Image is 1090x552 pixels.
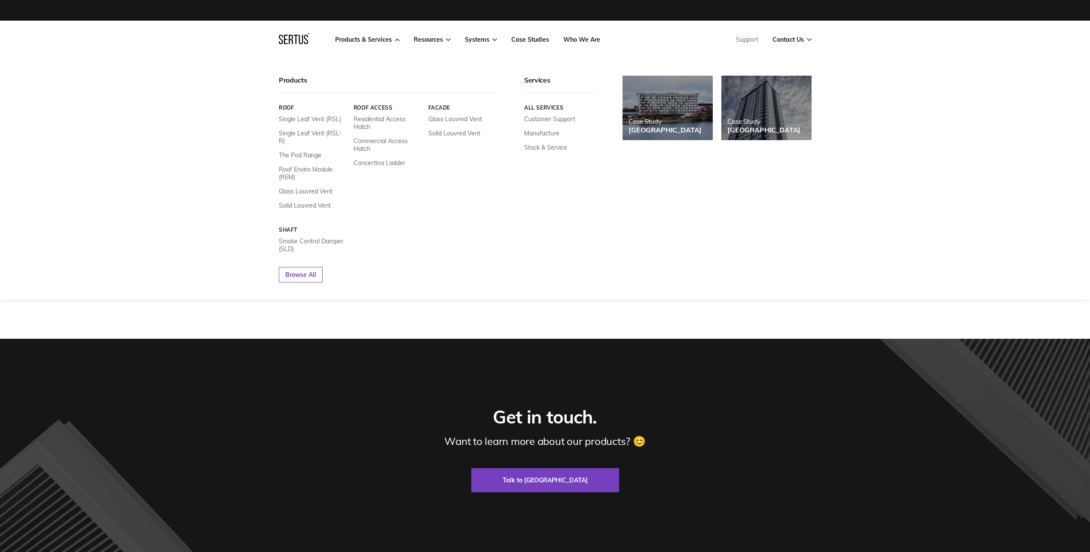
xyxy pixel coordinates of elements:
[935,452,1090,552] iframe: Chat Widget
[524,129,559,137] a: Manufacture
[279,237,347,253] a: Smoke Control Damper (SLD)
[465,36,497,43] a: Systems
[471,468,619,492] a: Talk to [GEOGRAPHIC_DATA]
[335,36,400,43] a: Products & Services
[444,435,645,448] div: Want to learn more about our products? 😊
[279,129,347,145] a: Single Leaf Vent (RSL-R)
[511,36,549,43] a: Case Studies
[428,129,480,137] a: Solid Louvred Vent
[279,202,331,209] a: Solid Louvred Vent
[279,104,347,111] a: Roof
[629,117,702,126] div: Case Study
[279,187,333,195] a: Glass Louvred Vent
[524,144,567,151] a: Stock & Service
[428,104,496,111] a: Facade
[279,151,321,159] a: The Pod Range
[428,115,482,123] a: Glass Louvred Vent
[279,115,341,123] a: Single Leaf Vent (RSL)
[721,76,812,140] a: Case Study[GEOGRAPHIC_DATA]
[353,104,421,111] a: Roof Access
[727,126,800,134] div: [GEOGRAPHIC_DATA]
[414,36,451,43] a: Resources
[629,126,702,134] div: [GEOGRAPHIC_DATA]
[279,227,347,233] a: Shaft
[623,76,713,140] a: Case Study[GEOGRAPHIC_DATA]
[353,115,421,131] a: Residential Access Hatch
[563,36,600,43] a: Who We Are
[727,117,800,126] div: Case Study
[353,159,405,167] a: Concertina Ladder
[493,406,597,429] div: Get in touch.
[736,36,758,43] a: Support
[279,76,496,93] div: Products
[524,76,597,93] div: Services
[772,36,812,43] a: Contact Us
[524,115,575,123] a: Customer Support
[279,267,323,282] a: Browse All
[279,166,347,181] a: Roof Enviro Module (REM)
[353,137,421,153] a: Commercial Access Hatch
[524,104,597,111] a: All services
